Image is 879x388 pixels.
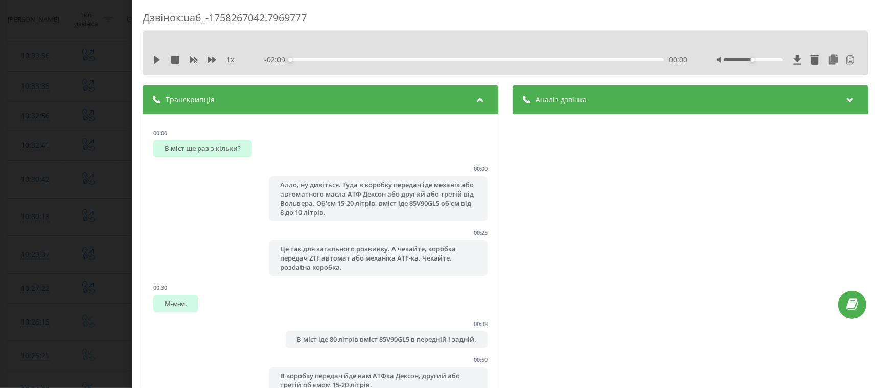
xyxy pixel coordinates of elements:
div: В міст іде 80 літрів вміст 85V90GL5 в передній і задній. [286,331,488,348]
div: Accessibility label [288,58,292,62]
div: 00:50 [474,356,488,363]
div: 00:30 [153,284,167,291]
div: 00:38 [474,320,488,328]
div: 00:25 [474,229,488,236]
div: 00:00 [474,165,488,173]
div: М-м-м. [153,295,198,312]
span: 1 x [226,55,234,65]
span: Аналіз дзвінка [536,95,587,105]
span: 00:00 [669,55,687,65]
span: - 02:09 [264,55,290,65]
div: Accessibility label [750,58,754,62]
div: В міст ще раз з кільки? [153,140,252,157]
div: 00:00 [153,129,167,137]
div: Алло, ну дивіться. Туда в коробку передач іде механік або автоматного масла АТФ Дексон або другий... [269,176,488,222]
div: Це так для загального розвивку. А чекайте, коробка передач ZTF автомат або механіка ATF-ка. Чекай... [269,240,488,276]
div: Дзвінок : ua6_-1758267042.7969777 [143,11,868,31]
span: Транскрипція [166,95,215,105]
